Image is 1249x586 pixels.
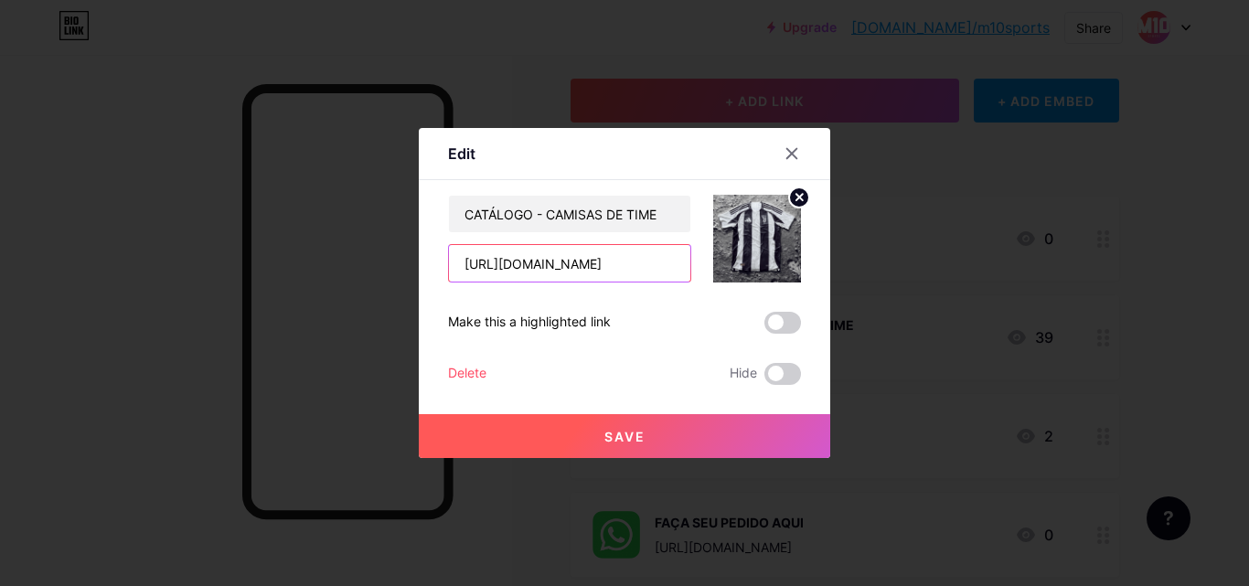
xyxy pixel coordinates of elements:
[713,195,801,282] img: link_thumbnail
[419,414,830,458] button: Save
[448,312,611,334] div: Make this a highlighted link
[730,363,757,385] span: Hide
[449,196,690,232] input: Title
[449,245,690,282] input: URL
[448,363,486,385] div: Delete
[604,429,646,444] span: Save
[448,143,475,165] div: Edit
